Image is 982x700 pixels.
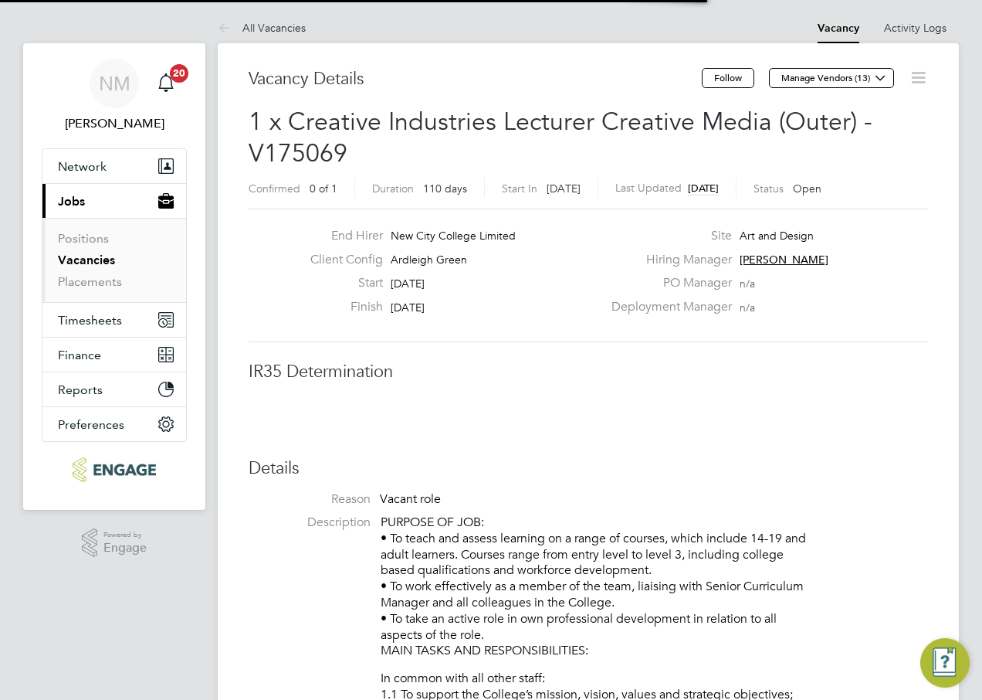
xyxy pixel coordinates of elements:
label: Client Config [298,252,383,268]
a: Positions [58,231,109,246]
span: Ardleigh Green [391,253,467,267]
span: Nazy Mobasser [42,114,187,133]
h3: Vacancy Details [249,68,702,90]
span: 110 days [423,182,467,195]
h3: IR35 Determination [249,361,928,383]
button: Finance [42,338,186,372]
span: [PERSON_NAME] [740,253,828,267]
img: ncclondon-logo-retina.png [73,457,155,482]
span: Finance [58,348,101,362]
label: Site [602,228,732,244]
a: Powered byEngage [82,528,147,558]
span: n/a [740,301,755,314]
a: Vacancy [818,22,859,35]
span: Jobs [58,194,85,209]
label: Duration [372,182,414,195]
button: Timesheets [42,303,186,337]
p: PURPOSE OF JOB: • To teach and assess learning on a range of courses, which include 14-19 and adu... [381,515,928,659]
span: Vacant role [380,491,441,507]
span: [DATE] [391,301,425,314]
label: Deployment Manager [602,299,732,315]
span: 1 x Creative Industries Lecturer Creative Media (Outer) - V175069 [249,107,872,169]
span: Preferences [58,417,124,432]
label: PO Manager [602,275,732,291]
span: Reports [58,382,103,397]
label: Hiring Manager [602,252,732,268]
button: Reports [42,372,186,406]
button: Jobs [42,184,186,218]
a: Vacancies [58,253,115,267]
span: Powered by [103,528,147,542]
label: End Hirer [298,228,383,244]
span: 0 of 1 [310,182,337,195]
label: Confirmed [249,182,300,195]
label: Start In [502,182,537,195]
label: Status [753,182,784,195]
span: [DATE] [547,182,581,195]
span: Engage [103,542,147,555]
h3: Details [249,457,928,480]
button: Follow [702,68,754,88]
span: NM [99,73,130,93]
span: Open [793,182,821,195]
a: Go to home page [42,457,187,482]
button: Manage Vendors (13) [769,68,894,88]
nav: Main navigation [23,43,205,510]
span: Network [58,159,107,174]
label: Last Updated [615,181,682,195]
a: 20 [151,59,181,108]
button: Network [42,149,186,183]
span: Timesheets [58,313,122,328]
span: New City College Limited [391,229,516,243]
button: Engage Resource Center [920,638,970,688]
a: NM[PERSON_NAME] [42,59,187,133]
label: Finish [298,299,383,315]
span: Art and Design [740,229,814,243]
label: Description [249,515,371,531]
a: Activity Logs [884,21,946,35]
a: Placements [58,274,122,289]
a: All Vacancies [218,21,306,35]
span: 20 [170,64,188,83]
button: Preferences [42,407,186,441]
span: [DATE] [688,182,719,195]
label: Start [298,275,383,291]
label: Reason [249,491,371,508]
span: n/a [740,277,755,291]
div: Jobs [42,218,186,302]
span: [DATE] [391,277,425,291]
